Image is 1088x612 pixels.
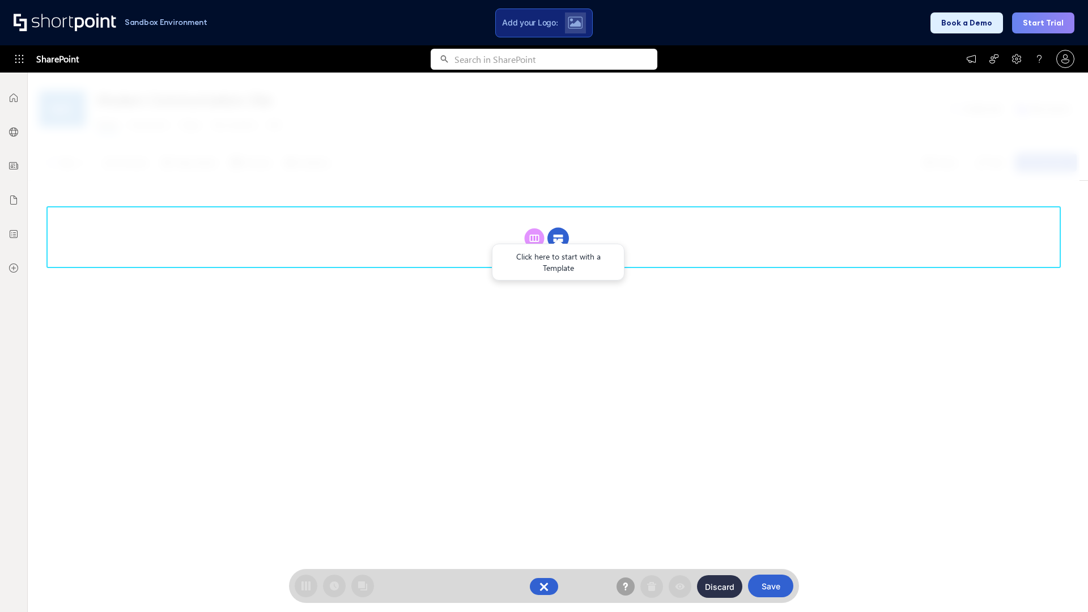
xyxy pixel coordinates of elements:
[930,12,1003,33] button: Book a Demo
[568,16,583,29] img: Upload logo
[502,18,558,28] span: Add your Logo:
[697,575,742,598] button: Discard
[748,575,793,597] button: Save
[36,45,79,73] span: SharePoint
[125,19,207,25] h1: Sandbox Environment
[1031,558,1088,612] iframe: Chat Widget
[454,49,657,70] input: Search in SharePoint
[1012,12,1074,33] button: Start Trial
